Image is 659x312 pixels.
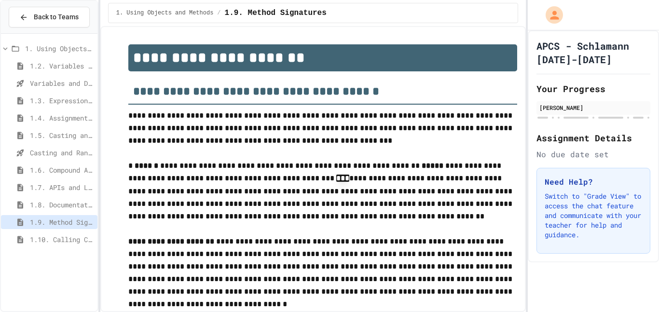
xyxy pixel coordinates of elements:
h2: Assignment Details [536,131,650,145]
span: 1. Using Objects and Methods [116,9,214,17]
div: No due date set [536,149,650,160]
h2: Your Progress [536,82,650,95]
div: [PERSON_NAME] [539,103,647,112]
span: 1.9. Method Signatures [225,7,327,19]
span: 1.10. Calling Class Methods [30,234,94,244]
span: Back to Teams [34,12,79,22]
button: Back to Teams [9,7,90,27]
span: 1.8. Documentation with Comments and Preconditions [30,200,94,210]
span: 1. Using Objects and Methods [25,43,94,54]
span: Variables and Data Types - Quiz [30,78,94,88]
span: 1.2. Variables and Data Types [30,61,94,71]
span: 1.4. Assignment and Input [30,113,94,123]
span: 1.6. Compound Assignment Operators [30,165,94,175]
span: 1.3. Expressions and Output [New] [30,95,94,106]
h1: APCS - Schlamann [DATE]-[DATE] [536,39,650,66]
span: Casting and Ranges of variables - Quiz [30,148,94,158]
div: My Account [535,4,565,26]
span: 1.5. Casting and Ranges of Values [30,130,94,140]
span: 1.7. APIs and Libraries [30,182,94,192]
span: / [217,9,220,17]
h3: Need Help? [545,176,642,188]
span: 1.9. Method Signatures [30,217,94,227]
p: Switch to "Grade View" to access the chat feature and communicate with your teacher for help and ... [545,191,642,240]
